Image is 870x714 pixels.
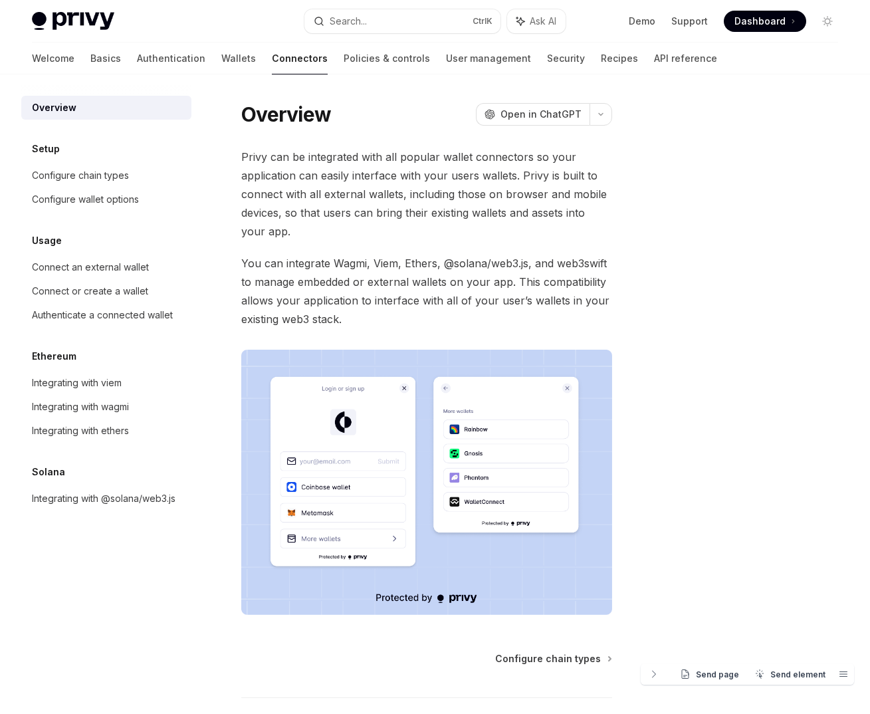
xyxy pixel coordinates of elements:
[734,15,786,28] span: Dashboard
[32,348,76,364] h5: Ethereum
[32,464,65,480] h5: Solana
[330,13,367,29] div: Search...
[21,96,191,120] a: Overview
[547,43,585,74] a: Security
[304,9,501,33] button: Search...CtrlK
[473,16,492,27] span: Ctrl K
[654,43,717,74] a: API reference
[241,254,612,328] span: You can integrate Wagmi, Viem, Ethers, @solana/web3.js, and web3swift to manage embedded or exter...
[137,43,205,74] a: Authentication
[344,43,430,74] a: Policies & controls
[629,15,655,28] a: Demo
[476,103,590,126] button: Open in ChatGPT
[241,148,612,241] span: Privy can be integrated with all popular wallet connectors so your application can easily interfa...
[32,399,129,415] div: Integrating with wagmi
[32,491,175,507] div: Integrating with @solana/web3.js
[32,283,148,299] div: Connect or create a wallet
[272,43,328,74] a: Connectors
[21,487,191,511] a: Integrating with @solana/web3.js
[21,303,191,327] a: Authenticate a connected wallet
[671,15,708,28] a: Support
[530,15,556,28] span: Ask AI
[21,164,191,187] a: Configure chain types
[32,100,76,116] div: Overview
[32,307,173,323] div: Authenticate a connected wallet
[32,12,114,31] img: light logo
[601,43,638,74] a: Recipes
[21,395,191,419] a: Integrating with wagmi
[500,108,582,121] span: Open in ChatGPT
[90,43,121,74] a: Basics
[21,187,191,211] a: Configure wallet options
[21,419,191,443] a: Integrating with ethers
[32,168,129,183] div: Configure chain types
[241,350,612,615] img: Connectors3
[21,255,191,279] a: Connect an external wallet
[724,11,806,32] a: Dashboard
[32,233,62,249] h5: Usage
[32,423,129,439] div: Integrating with ethers
[21,279,191,303] a: Connect or create a wallet
[507,9,566,33] button: Ask AI
[817,11,838,32] button: Toggle dark mode
[32,375,122,391] div: Integrating with viem
[32,141,60,157] h5: Setup
[241,102,331,126] h1: Overview
[495,652,611,665] a: Configure chain types
[32,43,74,74] a: Welcome
[446,43,531,74] a: User management
[495,652,601,665] span: Configure chain types
[32,191,139,207] div: Configure wallet options
[32,259,149,275] div: Connect an external wallet
[21,371,191,395] a: Integrating with viem
[221,43,256,74] a: Wallets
